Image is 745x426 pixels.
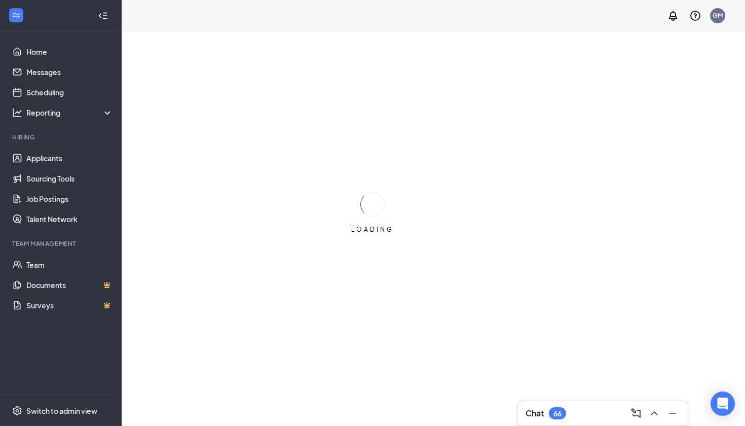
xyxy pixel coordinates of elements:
a: Home [26,42,113,62]
h3: Chat [526,408,544,419]
svg: Collapse [98,11,108,21]
div: GM [713,11,723,20]
a: Scheduling [26,82,113,102]
div: Open Intercom Messenger [711,392,735,416]
a: Job Postings [26,189,113,209]
a: Talent Network [26,209,113,229]
a: Team [26,255,113,275]
svg: Analysis [12,108,22,118]
a: Applicants [26,148,113,168]
div: LOADING [347,225,398,234]
button: ChevronUp [646,405,662,421]
div: Team Management [12,239,111,248]
a: DocumentsCrown [26,275,113,295]
svg: QuestionInfo [689,10,701,22]
svg: ChevronUp [648,407,660,419]
button: ComposeMessage [628,405,644,421]
a: Sourcing Tools [26,168,113,189]
div: Reporting [26,108,114,118]
div: Switch to admin view [26,406,97,416]
svg: ComposeMessage [630,407,642,419]
svg: WorkstreamLogo [11,10,21,20]
div: Hiring [12,133,111,141]
svg: Notifications [667,10,679,22]
button: Minimize [664,405,681,421]
a: SurveysCrown [26,295,113,315]
svg: Settings [12,406,22,416]
svg: Minimize [666,407,679,419]
div: 66 [553,409,562,418]
a: Messages [26,62,113,82]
